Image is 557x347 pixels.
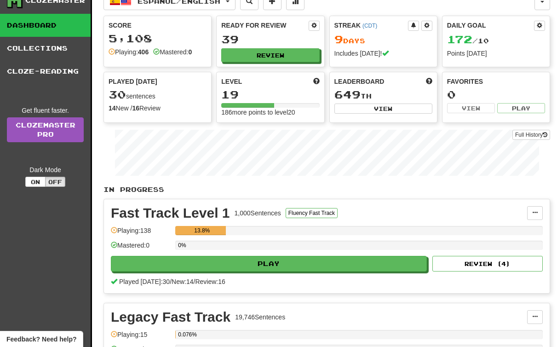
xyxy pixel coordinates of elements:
[362,23,377,29] a: (CDT)
[221,77,242,86] span: Level
[334,34,432,46] div: Day s
[235,208,281,218] div: 1,000 Sentences
[109,47,149,57] div: Playing:
[447,49,545,58] div: Points [DATE]
[334,21,408,30] div: Streak
[334,89,432,101] div: th
[25,177,46,187] button: On
[45,177,65,187] button: Off
[111,256,427,272] button: Play
[334,88,361,101] span: 649
[334,77,385,86] span: Leaderboard
[153,47,192,57] div: Mastered:
[170,278,172,285] span: /
[109,88,126,101] span: 30
[6,335,76,344] span: Open feedback widget
[109,104,207,113] div: New / Review
[188,48,192,56] strong: 0
[221,34,319,45] div: 39
[447,103,495,113] button: View
[432,256,543,272] button: Review (4)
[109,104,116,112] strong: 14
[512,130,550,140] button: Full History
[109,33,207,44] div: 5,108
[447,77,545,86] div: Favorites
[286,208,338,218] button: Fluency Fast Track
[7,165,84,174] div: Dark Mode
[111,310,230,324] div: Legacy Fast Track
[447,37,489,45] span: / 10
[138,48,149,56] strong: 406
[334,104,432,114] button: View
[447,33,472,46] span: 172
[103,185,550,194] p: In Progress
[7,106,84,115] div: Get fluent faster.
[221,21,308,30] div: Ready for Review
[111,226,171,241] div: Playing: 138
[447,89,545,100] div: 0
[426,77,432,86] span: This week in points, UTC
[334,33,343,46] span: 9
[221,48,319,62] button: Review
[221,108,319,117] div: 186 more points to level 20
[178,226,226,235] div: 13.8%
[119,278,170,285] span: Played [DATE]: 30
[109,77,157,86] span: Played [DATE]
[221,89,319,100] div: 19
[313,77,320,86] span: Score more points to level up
[109,21,207,30] div: Score
[194,278,195,285] span: /
[111,330,171,345] div: Playing: 15
[7,117,84,142] a: ClozemasterPro
[497,103,545,113] button: Play
[111,241,171,256] div: Mastered: 0
[235,312,285,322] div: 19,746 Sentences
[447,21,534,31] div: Daily Goal
[172,278,193,285] span: New: 14
[111,206,230,220] div: Fast Track Level 1
[132,104,139,112] strong: 16
[109,89,207,101] div: sentences
[334,49,432,58] div: Includes [DATE]!
[195,278,225,285] span: Review: 16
